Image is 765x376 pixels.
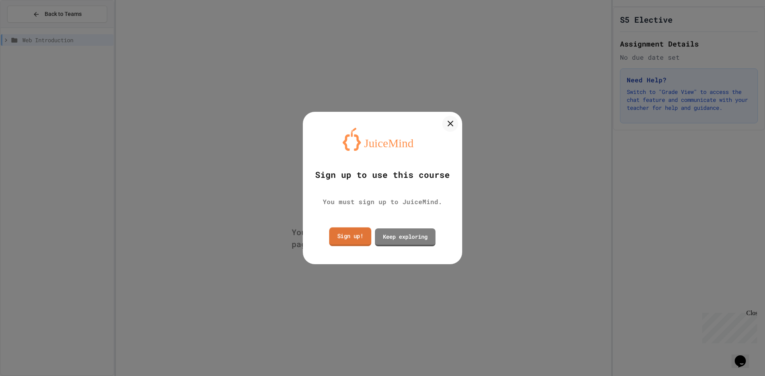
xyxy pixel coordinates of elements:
a: Keep exploring [375,228,435,246]
a: Sign up! [329,227,371,246]
div: You must sign up to JuiceMind. [323,197,442,207]
img: logo-orange.svg [343,128,422,151]
div: Sign up to use this course [315,169,450,181]
div: Chat with us now!Close [3,3,55,51]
